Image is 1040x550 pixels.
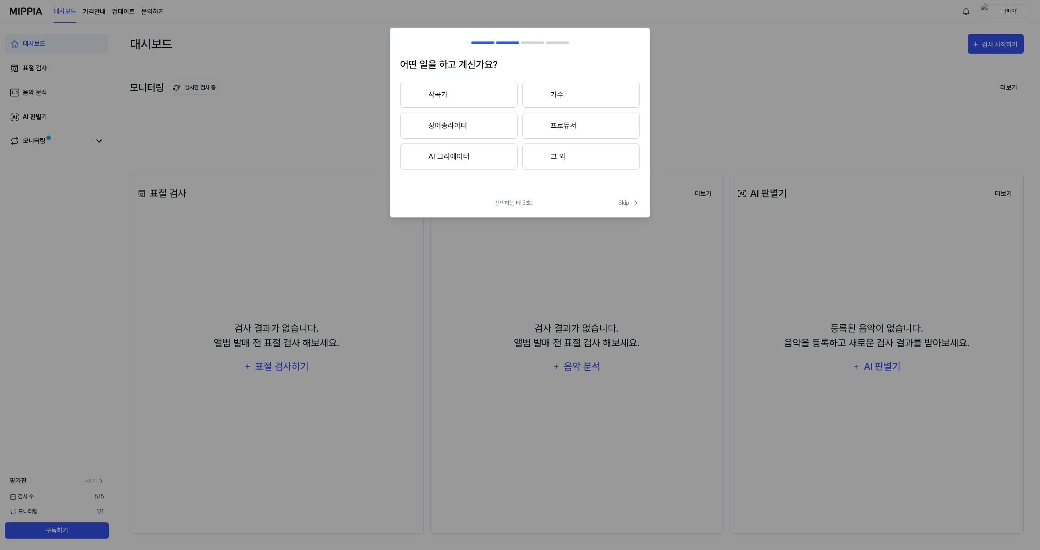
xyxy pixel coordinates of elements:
[400,113,518,139] button: 싱어송라이터
[400,143,518,170] button: AI 크리에이터
[522,113,640,139] button: 프로듀서
[522,82,640,108] button: 가수
[617,199,640,207] button: Skip
[495,199,532,207] span: 선택하는 데 3초!
[400,57,640,72] h1: 어떤 일을 하고 계신가요?
[522,143,640,170] button: 그 외
[400,82,518,108] button: 작곡가
[618,199,640,207] span: Skip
